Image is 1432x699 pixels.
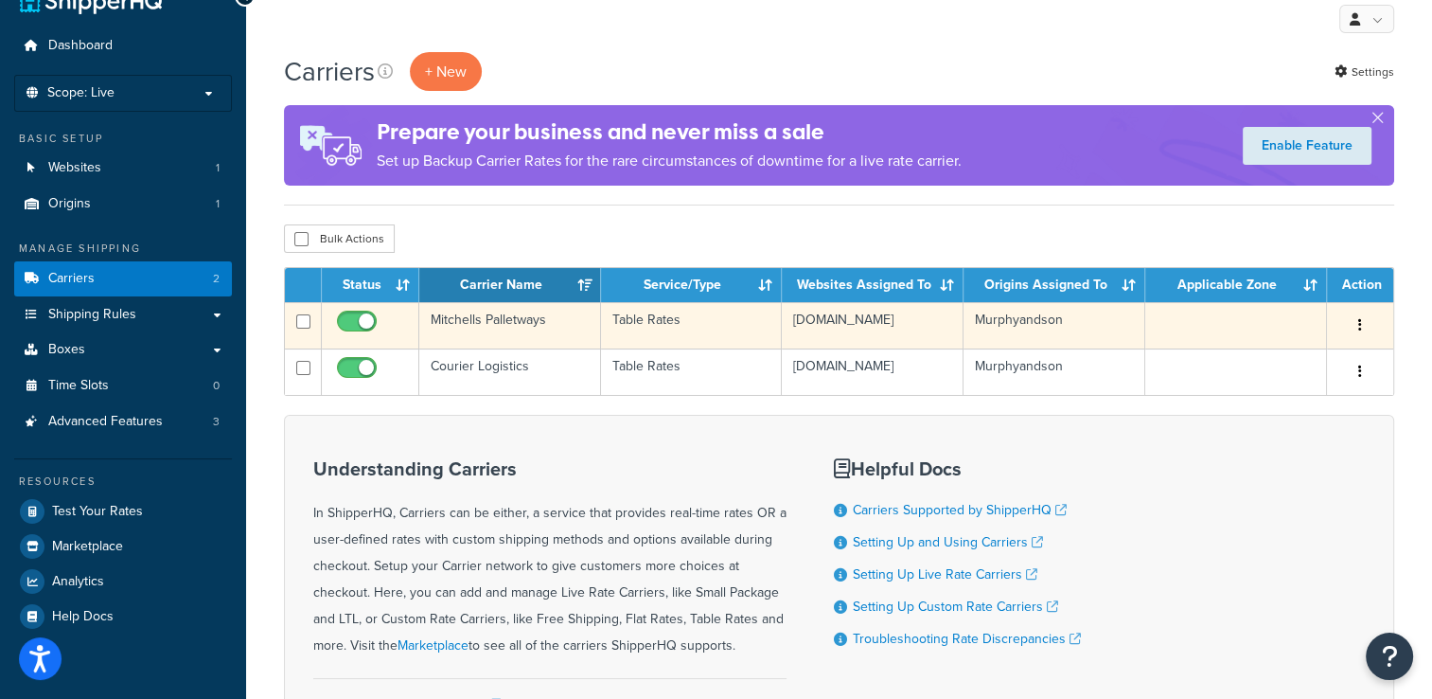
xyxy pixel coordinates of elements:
th: Origins Assigned To: activate to sort column ascending [964,268,1145,302]
p: Set up Backup Carrier Rates for the rare circumstances of downtime for a live rate carrier. [377,148,962,174]
a: Origins 1 [14,187,232,222]
h1: Carriers [284,53,375,90]
a: Setting Up and Using Carriers [853,532,1043,552]
div: Resources [14,474,232,490]
a: Setting Up Custom Rate Carriers [853,597,1058,617]
div: In ShipperHQ, Carriers can be either, a service that provides real-time rates OR a user-defined r... [313,458,787,659]
span: 1 [216,196,220,212]
a: Test Your Rates [14,494,232,529]
li: Carriers [14,261,232,296]
th: Applicable Zone: activate to sort column ascending [1145,268,1327,302]
span: Marketplace [52,539,123,555]
h3: Understanding Carriers [313,458,787,479]
td: Murphyandson [964,349,1145,395]
td: Murphyandson [964,302,1145,349]
span: 1 [216,160,220,176]
a: Websites 1 [14,151,232,186]
a: Boxes [14,332,232,367]
a: Marketplace [398,636,468,655]
a: Carriers 2 [14,261,232,296]
h4: Prepare your business and never miss a sale [377,116,962,148]
span: 3 [213,414,220,430]
a: Troubleshooting Rate Discrepancies [853,629,1081,649]
a: Enable Feature [1243,127,1371,165]
button: + New [410,52,482,91]
li: Time Slots [14,368,232,403]
span: Carriers [48,271,95,287]
span: Advanced Features [48,414,163,430]
a: Help Docs [14,600,232,634]
div: Manage Shipping [14,241,232,257]
li: Origins [14,187,232,222]
a: Analytics [14,565,232,599]
a: Carriers Supported by ShipperHQ [853,500,1067,520]
a: Advanced Features 3 [14,404,232,439]
td: Mitchells Palletways [419,302,601,349]
th: Service/Type: activate to sort column ascending [601,268,783,302]
td: Table Rates [601,302,783,349]
span: Dashboard [48,38,113,54]
button: Bulk Actions [284,224,395,253]
th: Carrier Name: activate to sort column ascending [419,268,601,302]
span: Test Your Rates [52,504,143,520]
a: Setting Up Live Rate Carriers [853,565,1037,584]
span: Websites [48,160,101,176]
th: Websites Assigned To: activate to sort column ascending [782,268,964,302]
button: Open Resource Center [1366,633,1413,680]
span: Origins [48,196,91,212]
a: Settings [1335,59,1394,85]
li: Advanced Features [14,404,232,439]
span: 2 [213,271,220,287]
a: Marketplace [14,529,232,564]
div: Basic Setup [14,131,232,147]
img: ad-rules-rateshop-fe6ec290ccb7230408bd80ed9643f0289d75e0ffd9eb532fc0e269fcd187b520.png [284,105,377,186]
td: Table Rates [601,349,783,395]
td: Courier Logistics [419,349,601,395]
a: Dashboard [14,28,232,63]
td: [DOMAIN_NAME] [782,349,964,395]
span: Shipping Rules [48,307,136,323]
th: Status: activate to sort column ascending [322,268,419,302]
a: Shipping Rules [14,297,232,332]
span: Scope: Live [47,85,115,101]
h3: Helpful Docs [834,458,1081,479]
span: 0 [213,378,220,394]
a: Time Slots 0 [14,368,232,403]
td: [DOMAIN_NAME] [782,302,964,349]
span: Time Slots [48,378,109,394]
span: Analytics [52,574,104,590]
li: Websites [14,151,232,186]
span: Boxes [48,342,85,358]
th: Action [1327,268,1393,302]
span: Help Docs [52,609,114,625]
